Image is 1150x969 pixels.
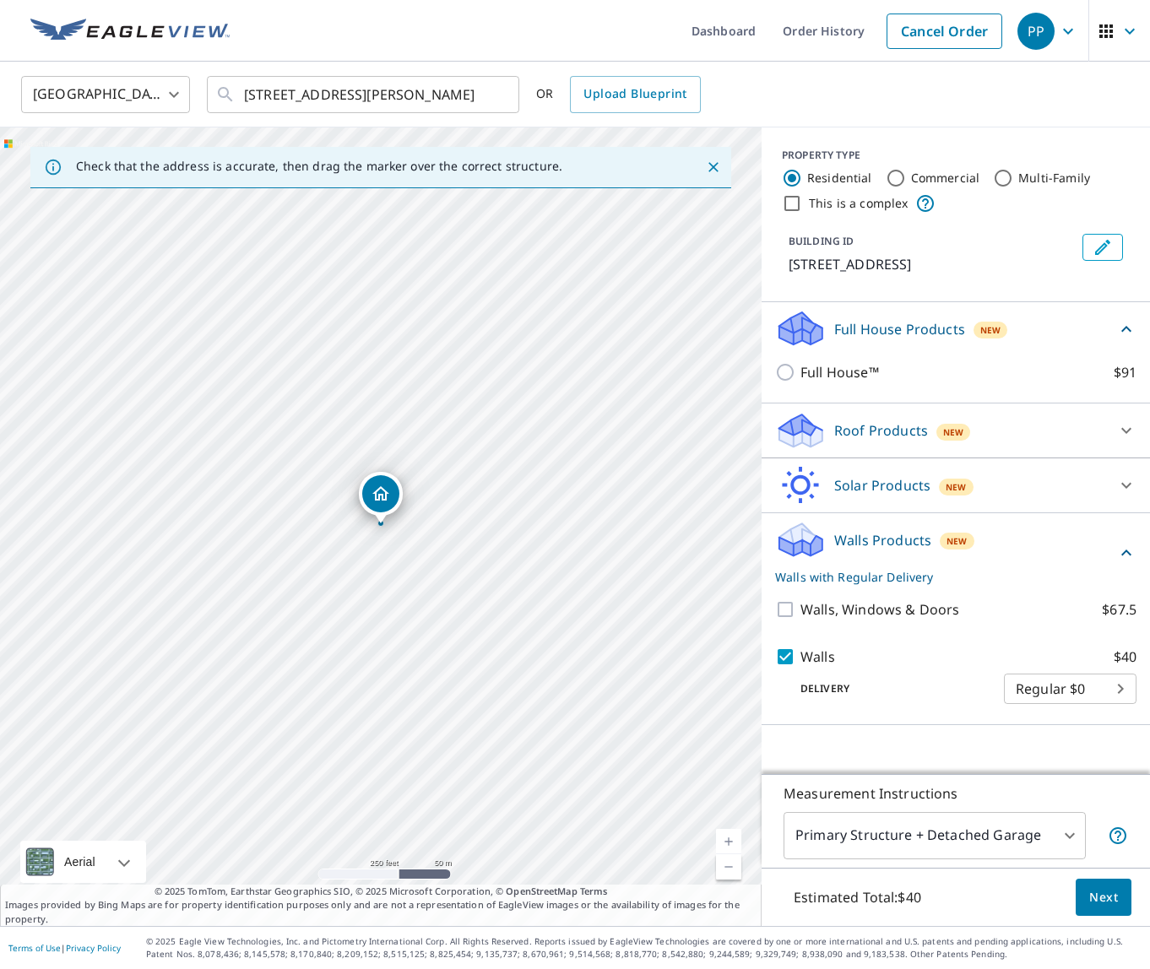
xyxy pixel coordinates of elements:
[775,465,1136,506] div: Solar ProductsNew
[782,148,1130,163] div: PROPERTY TYPE
[834,530,931,550] p: Walls Products
[800,599,959,620] p: Walls, Windows & Doors
[775,681,1004,696] p: Delivery
[580,885,608,897] a: Terms
[1076,879,1131,917] button: Next
[716,829,741,854] a: Current Level 17, Zoom In
[775,568,1116,586] p: Walls with Regular Delivery
[834,475,930,495] p: Solar Products
[76,159,562,174] p: Check that the address is accurate, then drag the marker over the correct structure.
[21,71,190,118] div: [GEOGRAPHIC_DATA]
[809,195,909,212] label: This is a complex
[784,783,1128,804] p: Measurement Instructions
[784,812,1086,859] div: Primary Structure + Detached Garage
[1089,887,1118,908] span: Next
[1004,665,1136,712] div: Regular $0
[775,520,1136,586] div: Walls ProductsNewWalls with Regular Delivery
[943,425,963,439] span: New
[1018,170,1090,187] label: Multi-Family
[780,879,935,916] p: Estimated Total: $40
[1082,234,1123,261] button: Edit building 1
[536,76,701,113] div: OR
[244,71,485,118] input: Search by address or latitude-longitude
[716,854,741,880] a: Current Level 17, Zoom Out
[947,534,967,548] span: New
[775,410,1136,451] div: Roof ProductsNew
[8,943,121,953] p: |
[800,362,879,382] p: Full House™
[834,420,928,441] p: Roof Products
[506,885,577,897] a: OpenStreetMap
[1114,647,1136,667] p: $40
[887,14,1002,49] a: Cancel Order
[8,942,61,954] a: Terms of Use
[775,309,1136,349] div: Full House ProductsNew
[66,942,121,954] a: Privacy Policy
[20,841,146,883] div: Aerial
[146,935,1142,961] p: © 2025 Eagle View Technologies, Inc. and Pictometry International Corp. All Rights Reserved. Repo...
[583,84,686,105] span: Upload Blueprint
[946,480,966,494] span: New
[980,323,1001,337] span: New
[789,234,854,248] p: BUILDING ID
[911,170,980,187] label: Commercial
[1102,599,1136,620] p: $67.5
[1114,362,1136,382] p: $91
[1017,13,1055,50] div: PP
[800,647,835,667] p: Walls
[359,472,403,524] div: Dropped pin, building 1, Residential property, 20249 Fairwood Dr Nevis, MN 56467
[570,76,700,113] a: Upload Blueprint
[834,319,965,339] p: Full House Products
[59,841,100,883] div: Aerial
[155,885,608,899] span: © 2025 TomTom, Earthstar Geographics SIO, © 2025 Microsoft Corporation, ©
[789,254,1076,274] p: [STREET_ADDRESS]
[1108,826,1128,846] span: Your report will include the primary structure and a detached garage if one exists.
[30,19,230,44] img: EV Logo
[702,156,724,178] button: Close
[807,170,872,187] label: Residential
